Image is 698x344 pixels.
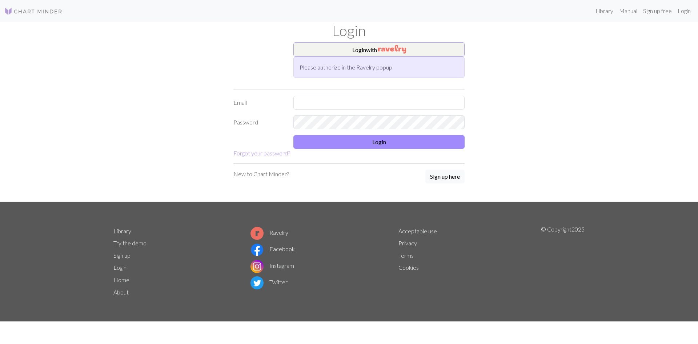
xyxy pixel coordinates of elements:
a: Library [593,4,616,18]
img: Twitter logo [250,276,264,289]
a: Home [113,276,129,283]
a: Manual [616,4,640,18]
img: Ravelry [378,45,406,54]
img: Ravelry logo [250,227,264,240]
a: Sign up free [640,4,675,18]
p: © Copyright 2025 [541,225,585,298]
a: Terms [398,252,414,259]
a: Instagram [250,262,294,269]
label: Email [229,96,289,110]
button: Loginwith [293,42,465,57]
a: Privacy [398,240,417,246]
img: Logo [4,7,63,16]
a: Login [113,264,127,271]
button: Sign up here [425,170,465,183]
button: Login [293,135,465,149]
a: Twitter [250,278,288,285]
img: Facebook logo [250,243,264,256]
h1: Login [109,22,589,39]
p: New to Chart Minder? [233,170,289,178]
div: Please authorize in the Ravelry popup [293,57,465,78]
a: Ravelry [250,229,288,236]
a: Sign up [113,252,131,259]
label: Password [229,115,289,129]
a: Sign up here [425,170,465,184]
a: Library [113,228,131,234]
a: Try the demo [113,240,147,246]
a: Login [675,4,694,18]
a: About [113,289,129,296]
a: Forgot your password? [233,150,290,157]
a: Acceptable use [398,228,437,234]
a: Cookies [398,264,419,271]
a: Facebook [250,245,295,252]
img: Instagram logo [250,260,264,273]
